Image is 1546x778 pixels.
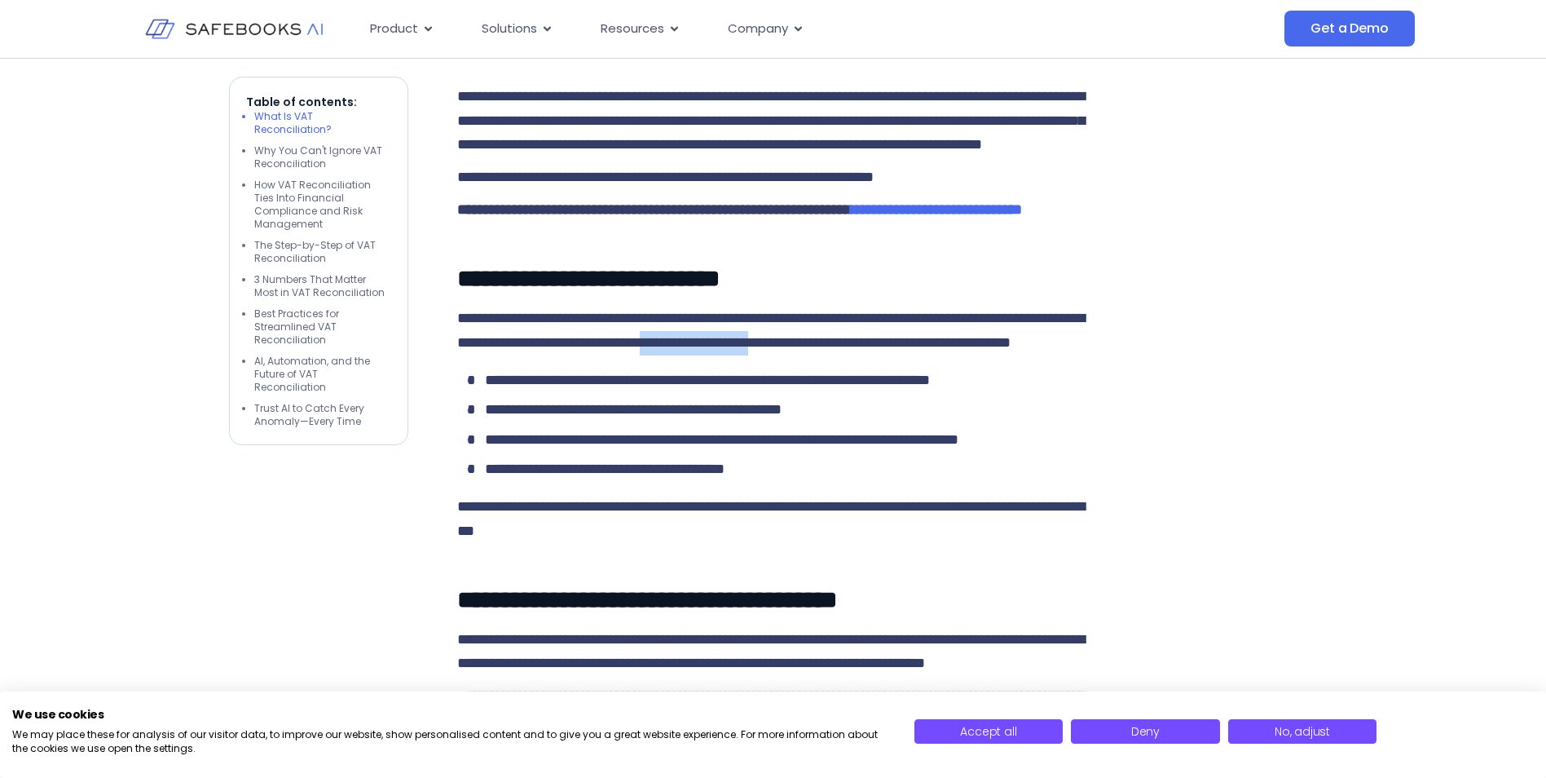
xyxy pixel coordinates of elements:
li: What Is VAT Reconciliation? [254,110,391,136]
nav: Menu [357,13,1121,45]
p: Table of contents: [246,94,391,110]
span: Resources [601,20,664,38]
li: Best Practices for Streamlined VAT Reconciliation [254,307,391,347]
span: Solutions [482,20,537,38]
span: Product [370,20,418,38]
a: Get a Demo [1284,11,1414,46]
span: Accept all [960,723,1016,740]
li: 3 Numbers That Matter Most in VAT Reconciliation [254,273,391,299]
button: Accept all cookies [914,719,1064,744]
button: Deny all cookies [1071,719,1220,744]
li: How VAT Reconciliation Ties Into Financial Compliance and Risk Management [254,179,391,231]
span: No, adjust [1275,723,1330,740]
li: Why You Can't Ignore VAT Reconciliation [254,144,391,170]
button: Adjust cookie preferences [1228,719,1377,744]
li: The Step-by-Step of VAT Reconciliation [254,239,391,265]
li: AI, Automation, and the Future of VAT Reconciliation [254,355,391,394]
h2: We use cookies [12,707,890,722]
span: Company [728,20,788,38]
p: We may place these for analysis of our visitor data, to improve our website, show personalised co... [12,728,890,756]
li: Trust AI to Catch Every Anomaly—Every Time [254,402,391,428]
span: Deny [1131,723,1160,740]
div: Menu Toggle [357,13,1121,45]
span: Get a Demo [1310,20,1388,37]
